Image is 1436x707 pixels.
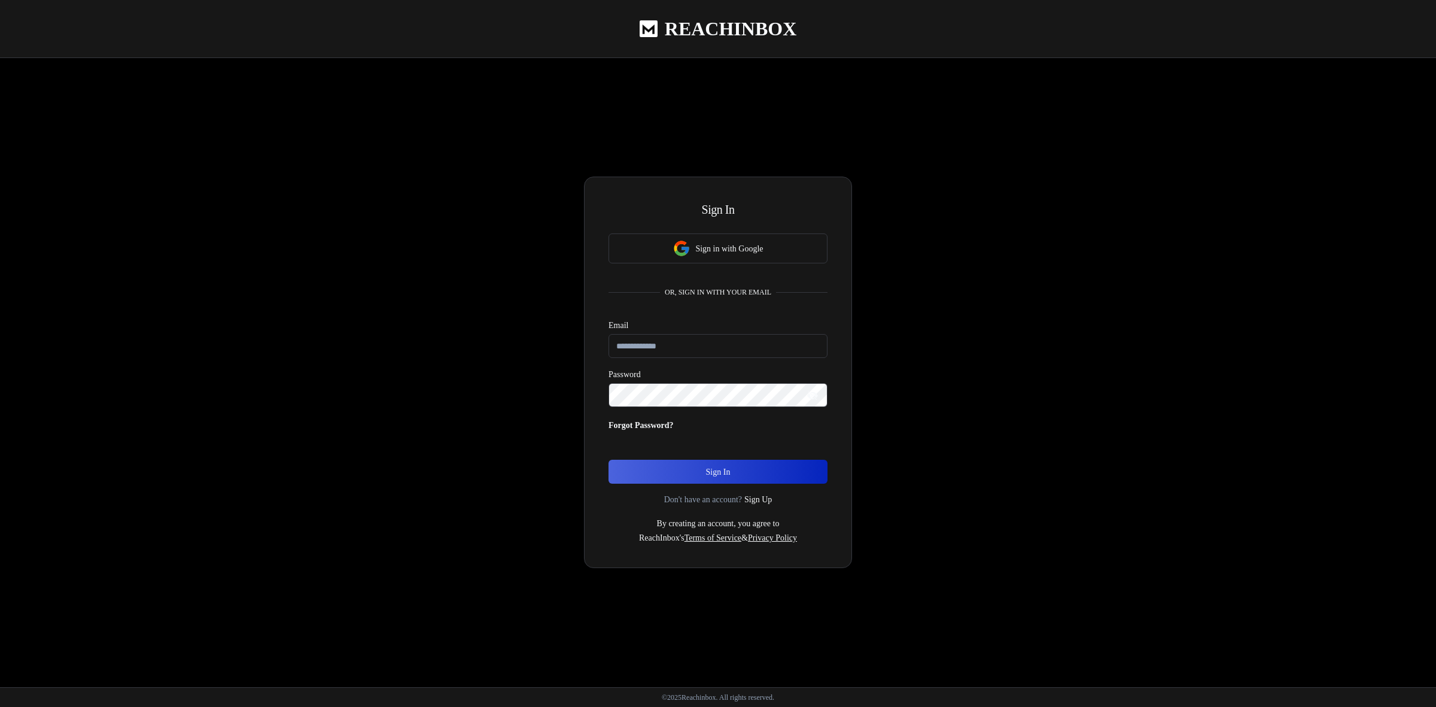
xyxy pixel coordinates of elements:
[671,17,790,40] h1: ReachInbox
[751,493,781,505] a: Sign Up
[609,233,827,263] button: Sign in with Google
[646,5,790,53] a: ReachInbox
[664,287,772,297] p: or, sign in with your email
[754,532,807,543] a: Privacy Policy
[609,321,629,329] label: Email
[609,419,684,431] p: Forgot Password?
[682,532,749,543] a: Terms of Service
[656,693,781,702] p: © 2025 Reachinbox. All rights reserved.
[609,201,827,218] h3: Sign In
[609,460,827,484] button: Sign In
[656,493,749,505] p: Don't have an account?
[694,242,765,254] p: Sign in with Google
[630,532,807,544] p: ReachInbox's &
[646,517,791,529] p: By creating an account, you agree to
[646,20,664,37] img: logo
[609,370,649,378] label: Password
